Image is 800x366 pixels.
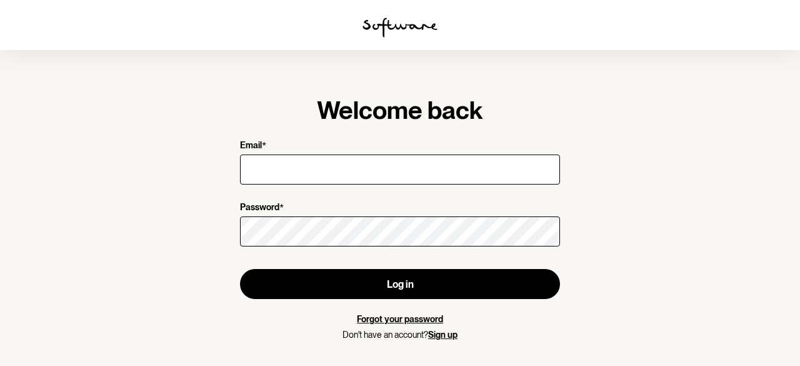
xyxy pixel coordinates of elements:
[428,330,457,340] a: Sign up
[240,269,560,299] button: Log in
[362,18,437,38] img: software logo
[240,202,279,214] p: Password
[357,314,443,324] a: Forgot your password
[240,140,262,152] p: Email
[240,330,560,340] p: Don't have an account?
[240,95,560,125] h1: Welcome back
